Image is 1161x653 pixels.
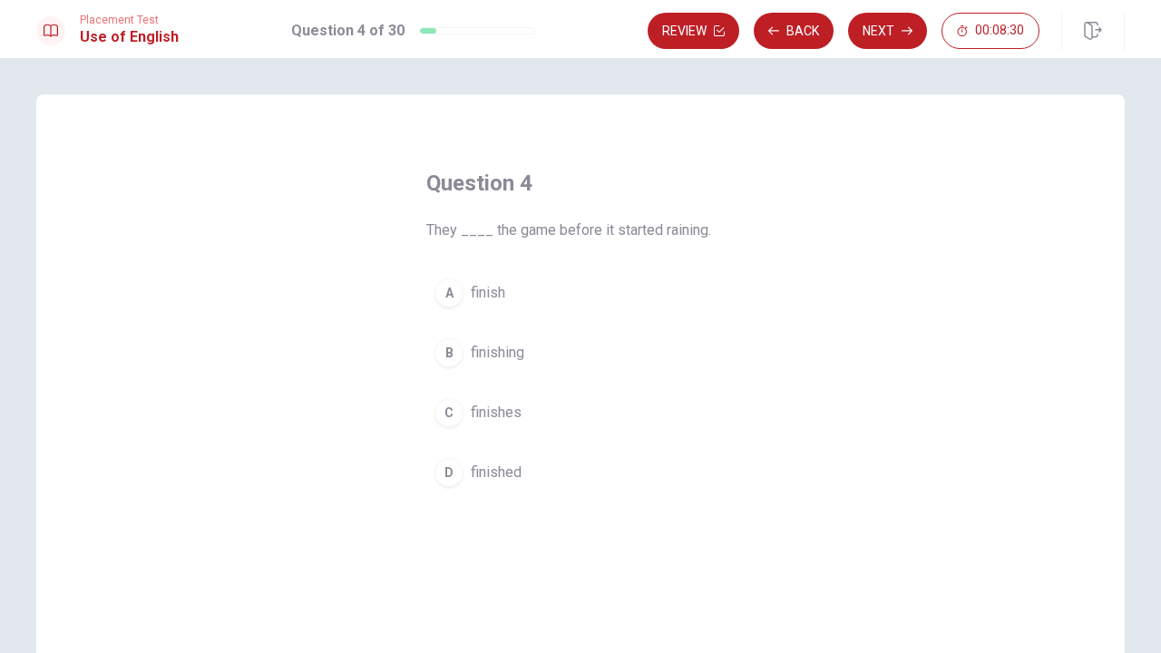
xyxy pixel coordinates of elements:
button: Afinish [426,270,735,316]
button: Cfinishes [426,390,735,435]
button: Review [648,13,739,49]
span: finished [471,462,522,483]
span: 00:08:30 [975,24,1024,38]
h1: Question 4 of 30 [291,20,405,42]
button: Back [754,13,834,49]
span: Placement Test [80,14,179,26]
button: Dfinished [426,450,735,495]
span: finishing [471,342,524,364]
button: 00:08:30 [941,13,1039,49]
span: They ____ the game before it started raining. [426,219,735,241]
span: finishes [471,402,522,424]
button: Bfinishing [426,330,735,375]
button: Next [848,13,927,49]
div: D [434,458,463,487]
h1: Use of English [80,26,179,48]
div: B [434,338,463,367]
div: C [434,398,463,427]
h4: Question 4 [426,169,735,198]
span: finish [471,282,505,304]
div: A [434,278,463,307]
